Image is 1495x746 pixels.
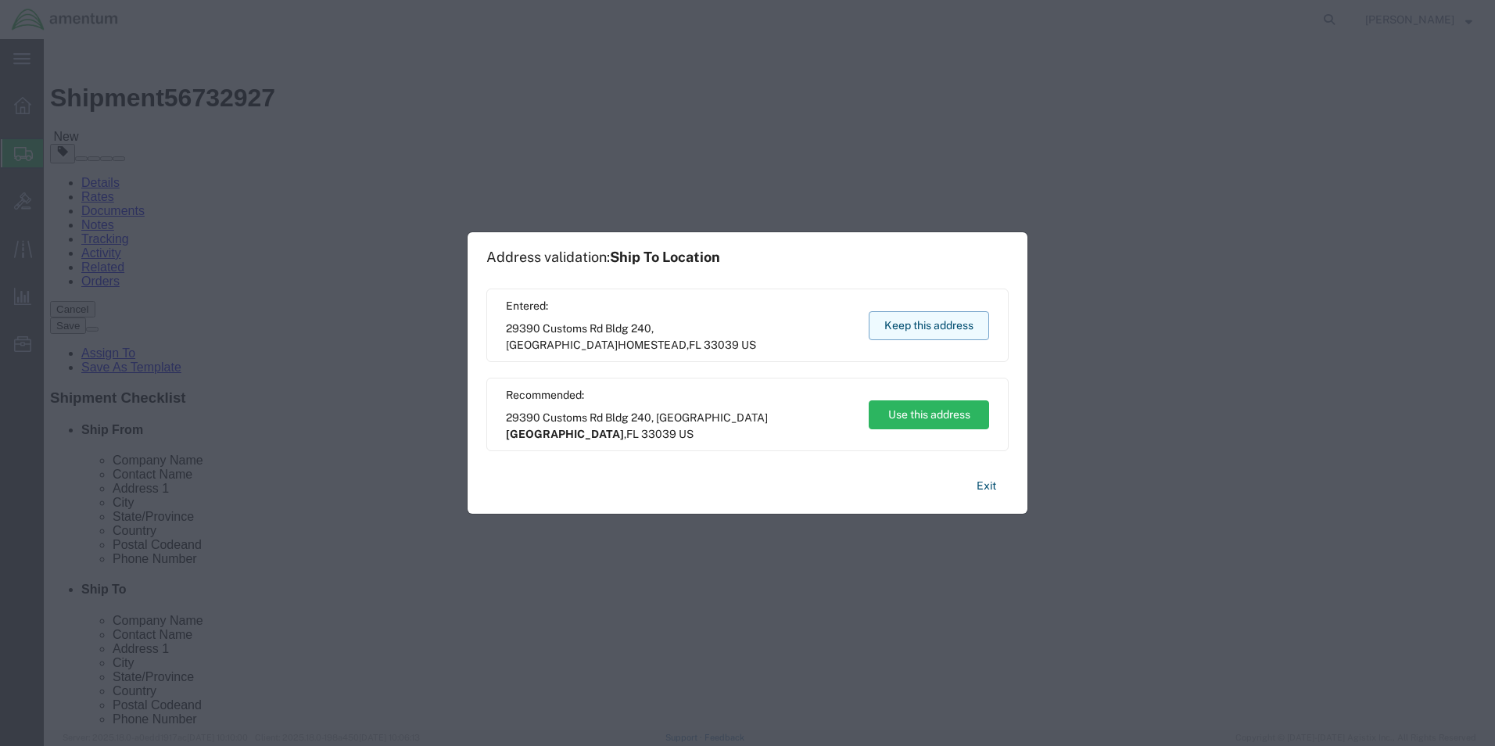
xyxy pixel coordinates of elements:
button: Keep this address [869,311,989,340]
span: 29390 Customs Rd Bldg 240, [GEOGRAPHIC_DATA] , [506,321,854,353]
span: 33039 [704,339,739,351]
span: [GEOGRAPHIC_DATA] [506,428,624,440]
button: Use this address [869,400,989,429]
button: Exit [964,472,1009,500]
span: US [679,428,694,440]
span: US [741,339,756,351]
span: 29390 Customs Rd Bldg 240, [GEOGRAPHIC_DATA] , [506,410,854,443]
span: Recommended: [506,387,854,403]
span: FL [626,428,639,440]
span: FL [689,339,701,351]
span: Ship To Location [610,249,720,265]
span: Entered: [506,298,854,314]
h1: Address validation: [486,249,720,266]
span: 33039 [641,428,676,440]
span: HOMESTEAD [618,339,687,351]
